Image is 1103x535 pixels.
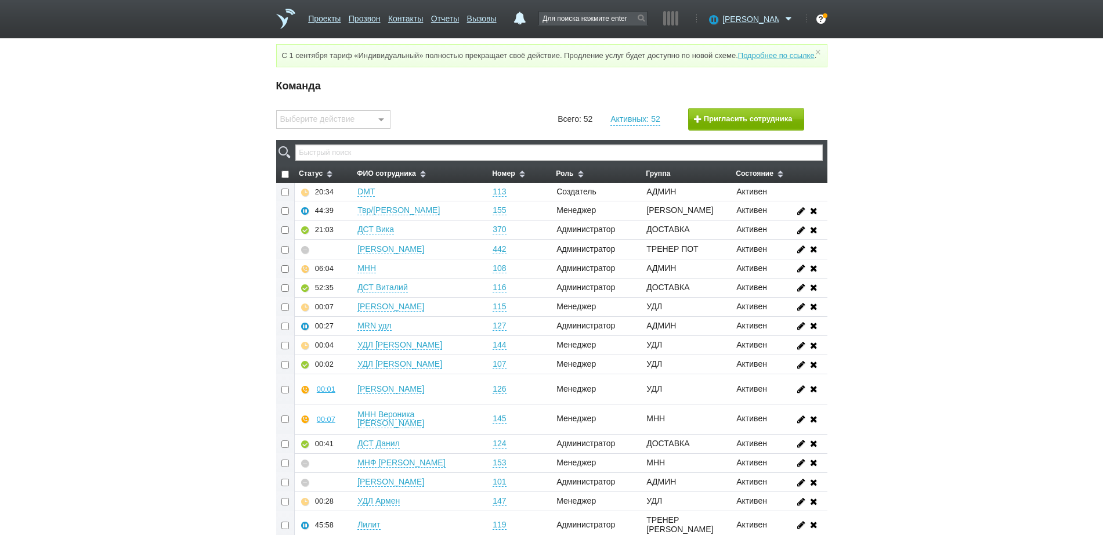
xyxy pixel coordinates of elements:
[738,51,815,60] a: Подробнее по ссылке
[736,384,767,393] span: Активен
[315,497,334,506] div: 00:28
[349,8,381,25] a: Прозвон
[357,283,408,292] a: ДСТ Виталий
[556,520,615,529] span: Администратор
[736,244,767,254] span: Активен
[315,360,334,369] div: 00:02
[736,439,767,448] span: Активен
[736,340,767,349] span: Активен
[646,187,676,196] span: АДМИН
[357,340,442,350] a: УДЛ [PERSON_NAME]
[736,520,767,529] span: Активен
[736,302,767,311] span: Активен
[493,263,506,273] a: 108
[276,9,295,29] a: На главную
[357,359,442,369] a: УДЛ [PERSON_NAME]
[736,187,767,196] span: Активен
[556,496,596,505] span: Менеджер
[315,187,334,197] div: 20:34
[308,8,341,25] a: Проекты
[357,458,445,468] a: МНФ [PERSON_NAME]
[357,302,424,312] a: [PERSON_NAME]
[493,359,506,369] a: 107
[722,12,795,24] a: [PERSON_NAME]
[610,113,660,126] a: Активных: 52
[357,477,424,487] a: [PERSON_NAME]
[315,283,334,292] div: 52:35
[556,340,596,349] span: Менеджер
[357,496,400,506] a: УДЛ Армен
[539,12,647,25] input: Для поиска нажмите enter
[357,384,424,394] a: [PERSON_NAME]
[357,410,424,429] a: МНН Вероника [PERSON_NAME]
[736,225,767,234] span: Активен
[493,205,506,215] a: 155
[493,384,506,394] a: 126
[646,244,698,254] span: ТРЕНЕР ПОТ
[556,321,615,330] span: Администратор
[388,8,423,25] a: Контакты
[646,205,713,215] span: [PERSON_NAME]
[317,415,335,424] div: 00:07
[276,44,827,67] div: С 1 сентября тариф «Индивидуальный» полностью прекращает своё действие. Продление услуг будет дос...
[492,169,515,178] span: Номер
[493,520,506,530] a: 119
[299,169,323,178] span: Статус
[646,283,689,292] span: ДОСТАВКА
[493,414,506,424] a: 145
[493,244,506,254] a: 442
[556,458,596,467] span: Менеджер
[646,359,662,368] span: УДЛ
[357,225,394,234] a: ДСТ Вика
[295,144,822,161] input: Быстрый поиск
[315,341,334,350] div: 00:04
[357,187,375,197] a: DMT
[688,108,804,131] button: Пригласить сотрудника
[315,321,334,331] div: 00:27
[315,379,337,399] button: 00:01
[646,384,662,393] span: УДЛ
[722,13,779,25] span: [PERSON_NAME]
[812,49,823,55] a: ×
[467,8,497,25] a: Вызовы
[493,477,506,487] a: 101
[736,458,767,467] span: Активен
[736,477,767,486] span: Активен
[646,302,662,311] span: УДЛ
[556,263,615,273] span: Администратор
[315,225,334,234] div: 21:03
[736,263,767,273] span: Активен
[646,439,689,448] span: ДОСТАВКА
[736,321,767,330] span: Активен
[736,496,767,505] span: Активен
[556,187,596,196] span: Создатель
[315,409,337,429] button: 00:07
[646,263,676,273] span: АДМИН
[357,321,392,331] a: MRN удл
[493,340,506,350] a: 144
[315,302,334,312] div: 00:07
[556,169,573,178] span: Роль
[736,359,767,368] span: Активен
[646,458,665,467] span: МНН
[556,414,596,423] span: Менеджер
[736,205,767,215] span: Активен
[315,520,334,530] div: 45:58
[493,187,506,197] a: 113
[646,414,665,423] span: МНН
[556,205,596,215] span: Менеджер
[556,225,615,234] span: Администратор
[315,206,334,215] div: 44:39
[816,15,826,24] div: ?
[556,439,615,448] span: Администратор
[646,340,662,349] span: УДЛ
[558,113,592,125] a: Всего: 52
[646,225,689,234] span: ДОСТАВКА
[556,359,596,368] span: Менеджер
[556,477,615,486] span: Администратор
[736,283,767,292] span: Активен
[646,169,670,178] span: Группа
[493,225,506,234] a: 370
[646,321,676,330] span: АДМИН
[493,496,506,506] a: 147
